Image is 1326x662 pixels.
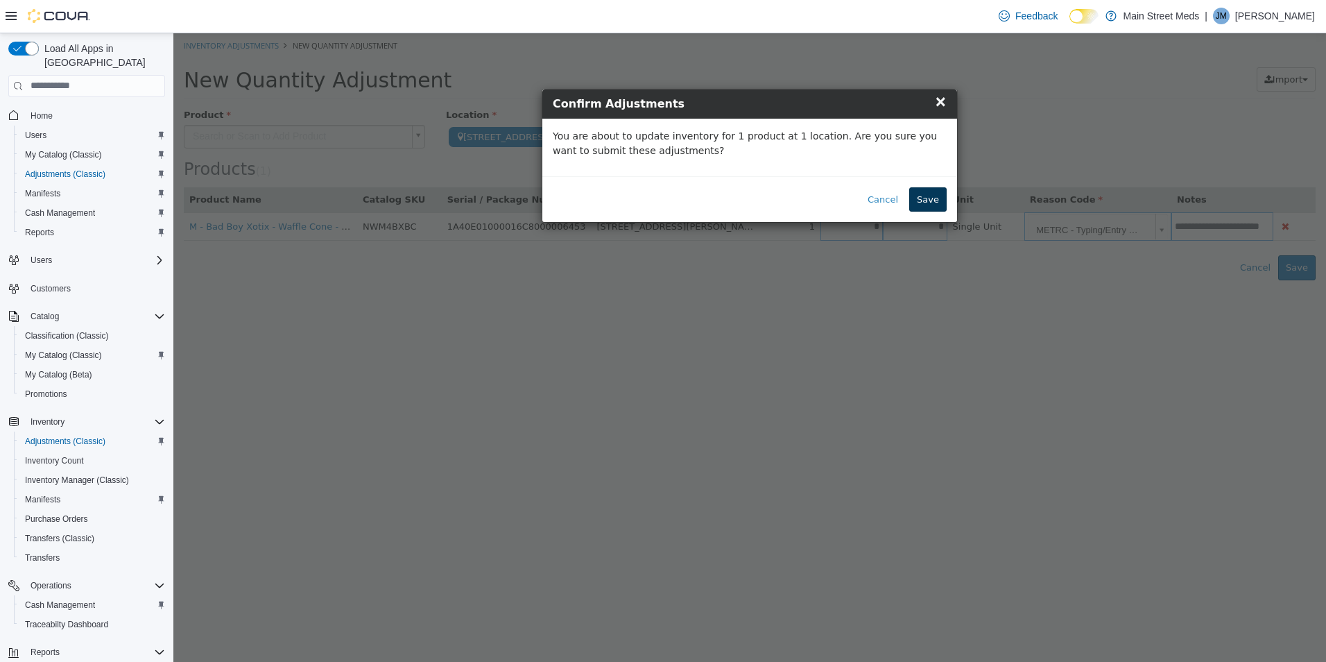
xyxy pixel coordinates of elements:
[19,146,107,163] a: My Catalog (Classic)
[3,278,171,298] button: Customers
[379,62,773,79] h4: Confirm Adjustments
[687,154,732,179] button: Cancel
[31,311,59,322] span: Catalog
[19,224,60,241] a: Reports
[25,252,58,269] button: Users
[31,647,60,658] span: Reports
[25,369,92,380] span: My Catalog (Beta)
[25,577,77,594] button: Operations
[19,511,165,527] span: Purchase Orders
[1123,8,1200,24] p: Main Street Meds
[19,185,66,202] a: Manifests
[19,347,165,364] span: My Catalog (Classic)
[19,433,111,450] a: Adjustments (Classic)
[19,433,165,450] span: Adjustments (Classic)
[25,577,165,594] span: Operations
[19,452,165,469] span: Inventory Count
[19,127,52,144] a: Users
[19,224,165,241] span: Reports
[19,530,165,547] span: Transfers (Classic)
[25,280,165,297] span: Customers
[19,597,165,613] span: Cash Management
[25,552,60,563] span: Transfers
[1015,9,1058,23] span: Feedback
[3,105,171,126] button: Home
[25,227,54,238] span: Reports
[19,328,114,344] a: Classification (Classic)
[25,533,94,544] span: Transfers (Classic)
[25,330,109,341] span: Classification (Classic)
[19,328,165,344] span: Classification (Classic)
[31,255,52,266] span: Users
[25,619,108,630] span: Traceabilty Dashboard
[19,530,100,547] a: Transfers (Classic)
[25,414,165,430] span: Inventory
[14,346,171,365] button: My Catalog (Classic)
[14,509,171,529] button: Purchase Orders
[3,307,171,326] button: Catalog
[14,432,171,451] button: Adjustments (Classic)
[14,203,171,223] button: Cash Management
[31,580,71,591] span: Operations
[25,350,102,361] span: My Catalog (Classic)
[993,2,1063,30] a: Feedback
[25,130,46,141] span: Users
[25,389,67,400] span: Promotions
[1213,8,1230,24] div: Josh Mowery
[14,615,171,634] button: Traceabilty Dashboard
[19,146,165,163] span: My Catalog (Classic)
[25,600,95,611] span: Cash Management
[1216,8,1227,24] span: JM
[14,365,171,384] button: My Catalog (Beta)
[14,326,171,346] button: Classification (Classic)
[3,251,171,270] button: Users
[19,166,111,183] a: Adjustments (Classic)
[25,188,60,199] span: Manifests
[39,42,165,69] span: Load All Apps in [GEOGRAPHIC_DATA]
[25,644,165,661] span: Reports
[19,205,165,221] span: Cash Management
[14,184,171,203] button: Manifests
[25,149,102,160] span: My Catalog (Classic)
[19,550,165,566] span: Transfers
[19,472,165,489] span: Inventory Manager (Classic)
[1205,8,1207,24] p: |
[14,595,171,615] button: Cash Management
[25,108,58,124] a: Home
[14,529,171,548] button: Transfers (Classic)
[25,308,165,325] span: Catalog
[379,96,773,125] p: You are about to update inventory for 1 product at 1 location. Are you sure you want to submit th...
[19,386,73,402] a: Promotions
[25,475,129,486] span: Inventory Manager (Classic)
[25,414,70,430] button: Inventory
[19,452,89,469] a: Inventory Count
[19,616,114,633] a: Traceabilty Dashboard
[736,154,773,179] button: Save
[19,127,165,144] span: Users
[14,470,171,490] button: Inventory Manager (Classic)
[14,223,171,242] button: Reports
[19,511,94,527] a: Purchase Orders
[19,472,135,489] a: Inventory Manager (Classic)
[19,366,165,383] span: My Catalog (Beta)
[19,366,98,383] a: My Catalog (Beta)
[3,576,171,595] button: Operations
[761,60,773,76] span: ×
[19,616,165,633] span: Traceabilty Dashboard
[25,494,60,505] span: Manifests
[19,597,101,613] a: Cash Management
[19,205,101,221] a: Cash Management
[19,491,66,508] a: Manifests
[19,347,107,364] a: My Catalog (Classic)
[31,110,53,121] span: Home
[25,107,165,124] span: Home
[14,126,171,145] button: Users
[25,280,76,297] a: Customers
[25,169,105,180] span: Adjustments (Classic)
[28,9,90,23] img: Cova
[1069,9,1099,24] input: Dark Mode
[14,451,171,470] button: Inventory Count
[19,386,165,402] span: Promotions
[1235,8,1315,24] p: [PERSON_NAME]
